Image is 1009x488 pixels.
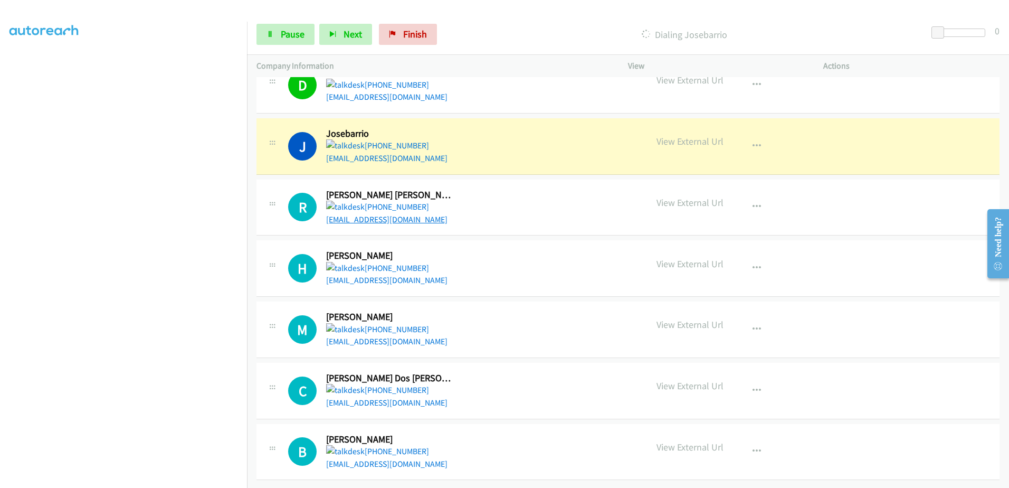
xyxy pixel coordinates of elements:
img: talkdesk [326,79,365,91]
a: [PHONE_NUMBER] [326,140,429,151]
h2: [PERSON_NAME] Dos [PERSON_NAME] [326,372,451,384]
a: Finish [379,24,437,45]
a: [PHONE_NUMBER] [326,202,429,212]
p: Dialing Josebarrio [451,27,918,42]
p: View [628,60,804,72]
span: Next [344,28,362,40]
p: View External Url [656,134,724,148]
a: [PHONE_NUMBER] [326,385,429,395]
a: [EMAIL_ADDRESS][DOMAIN_NAME] [326,92,448,102]
iframe: Resource Center [978,202,1009,286]
img: talkdesk [326,384,365,397]
p: View External Url [656,317,724,332]
h1: C [288,377,317,405]
button: Next [319,24,372,45]
h2: [PERSON_NAME] [326,250,451,262]
h1: H [288,254,317,283]
a: [EMAIL_ADDRESS][DOMAIN_NAME] [326,153,448,163]
h2: [PERSON_NAME] [326,311,451,323]
a: [PHONE_NUMBER] [326,324,429,334]
img: talkdesk [326,323,365,336]
img: talkdesk [326,262,365,275]
a: [PHONE_NUMBER] [326,80,429,90]
div: The call is yet to be attempted [288,254,317,283]
h2: [PERSON_NAME] [PERSON_NAME] [326,189,451,201]
h1: J [288,132,317,161]
div: Delay between calls (in seconds) [937,29,985,37]
a: [PHONE_NUMBER] [326,263,429,273]
a: Pause [256,24,315,45]
div: 0 [995,24,1000,38]
h1: R [288,193,317,221]
p: Actions [823,60,1000,72]
a: [EMAIL_ADDRESS][DOMAIN_NAME] [326,459,448,469]
p: View External Url [656,73,724,87]
p: View External Url [656,257,724,271]
span: Finish [403,28,427,40]
span: Pause [281,28,304,40]
h1: D [288,71,317,99]
p: View External Url [656,379,724,393]
div: The call is yet to be attempted [288,377,317,405]
a: [EMAIL_ADDRESS][DOMAIN_NAME] [326,275,448,285]
h2: [PERSON_NAME] [326,434,451,446]
img: talkdesk [326,201,365,213]
p: View External Url [656,440,724,454]
a: [EMAIL_ADDRESS][DOMAIN_NAME] [326,214,448,224]
img: talkdesk [326,445,365,458]
img: talkdesk [326,139,365,152]
a: [PHONE_NUMBER] [326,446,429,456]
div: The call is yet to be attempted [288,437,317,466]
a: [EMAIL_ADDRESS][DOMAIN_NAME] [326,398,448,408]
p: View External Url [656,195,724,210]
h2: Josebarrio [326,128,451,140]
p: Company Information [256,60,609,72]
h1: M [288,315,317,344]
a: [EMAIL_ADDRESS][DOMAIN_NAME] [326,336,448,346]
h1: B [288,437,317,466]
